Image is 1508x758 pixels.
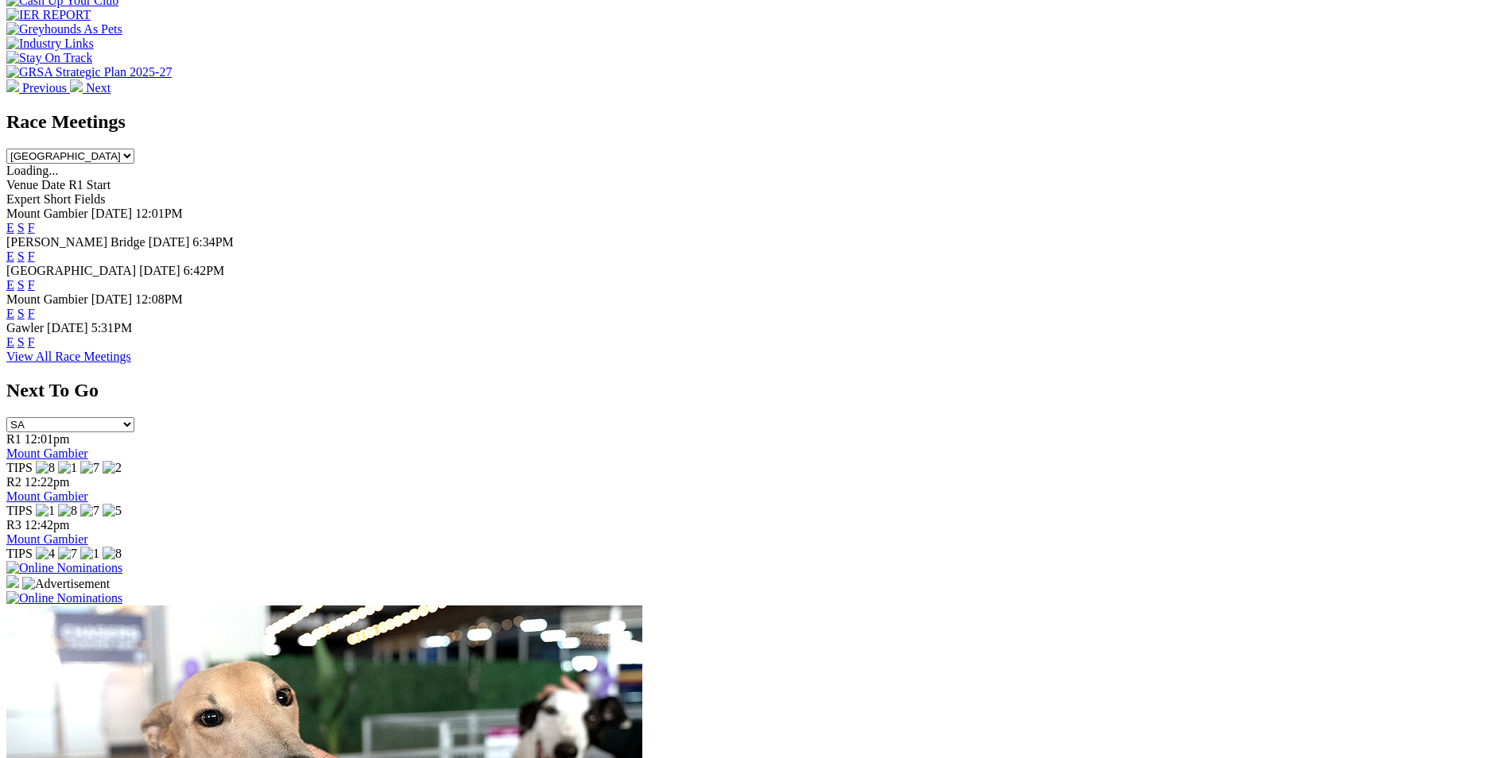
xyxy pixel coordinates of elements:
[6,164,58,177] span: Loading...
[6,22,122,37] img: Greyhounds As Pets
[28,221,35,234] a: F
[17,278,25,292] a: S
[6,79,19,92] img: chevron-left-pager-white.svg
[86,81,110,95] span: Next
[103,504,122,518] img: 5
[6,221,14,234] a: E
[17,249,25,263] a: S
[28,278,35,292] a: F
[135,292,183,306] span: 12:08PM
[6,51,92,65] img: Stay On Track
[103,547,122,561] img: 8
[6,489,88,503] a: Mount Gambier
[6,192,41,206] span: Expert
[91,207,133,220] span: [DATE]
[6,518,21,532] span: R3
[22,577,110,591] img: Advertisement
[6,264,136,277] span: [GEOGRAPHIC_DATA]
[47,321,88,335] span: [DATE]
[91,321,133,335] span: 5:31PM
[17,307,25,320] a: S
[44,192,72,206] span: Short
[36,504,55,518] img: 1
[6,532,88,546] a: Mount Gambier
[25,432,70,446] span: 12:01pm
[135,207,183,220] span: 12:01PM
[6,307,14,320] a: E
[6,350,131,363] a: View All Race Meetings
[103,461,122,475] img: 2
[6,335,14,349] a: E
[6,178,38,191] span: Venue
[6,461,33,474] span: TIPS
[70,81,110,95] a: Next
[184,264,225,277] span: 6:42PM
[17,221,25,234] a: S
[6,547,33,560] span: TIPS
[28,335,35,349] a: F
[58,461,77,475] img: 1
[6,504,33,517] span: TIPS
[36,461,55,475] img: 8
[58,504,77,518] img: 8
[6,447,88,460] a: Mount Gambier
[6,278,14,292] a: E
[6,292,88,306] span: Mount Gambier
[25,518,70,532] span: 12:42pm
[6,591,122,605] img: Online Nominations
[6,475,21,489] span: R2
[149,235,190,249] span: [DATE]
[192,235,234,249] span: 6:34PM
[6,8,91,22] img: IER REPORT
[36,547,55,561] img: 4
[6,207,88,220] span: Mount Gambier
[74,192,105,206] span: Fields
[41,178,65,191] span: Date
[6,249,14,263] a: E
[70,79,83,92] img: chevron-right-pager-white.svg
[6,65,172,79] img: GRSA Strategic Plan 2025-27
[28,249,35,263] a: F
[80,461,99,475] img: 7
[17,335,25,349] a: S
[6,235,145,249] span: [PERSON_NAME] Bridge
[80,504,99,518] img: 7
[68,178,110,191] span: R1 Start
[6,380,1502,401] h2: Next To Go
[6,321,44,335] span: Gawler
[6,561,122,575] img: Online Nominations
[6,37,94,51] img: Industry Links
[25,475,70,489] span: 12:22pm
[58,547,77,561] img: 7
[6,81,70,95] a: Previous
[22,81,67,95] span: Previous
[139,264,180,277] span: [DATE]
[6,432,21,446] span: R1
[6,111,1502,133] h2: Race Meetings
[80,547,99,561] img: 1
[28,307,35,320] a: F
[6,575,19,588] img: 15187_Greyhounds_GreysPlayCentral_Resize_SA_WebsiteBanner_300x115_2025.jpg
[91,292,133,306] span: [DATE]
